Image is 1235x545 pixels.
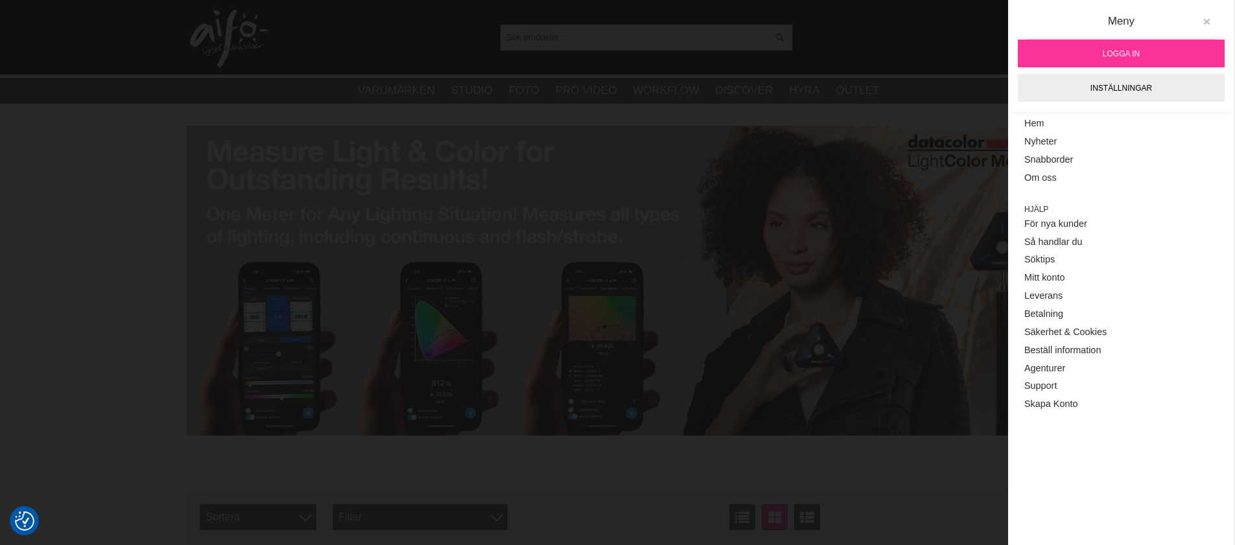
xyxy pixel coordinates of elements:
a: Om oss [1024,169,1218,187]
a: Hyra [789,82,819,99]
a: Nyheter [1024,133,1218,151]
a: Agenturer [1024,360,1218,378]
a: Säkerhet & Cookies [1024,323,1218,342]
a: Beställ information [1024,342,1218,360]
span: Hjälp [1024,203,1218,215]
input: Sök produkter ... [500,27,768,47]
a: Så handlar du [1024,233,1218,251]
a: Pro Video [556,82,617,99]
a: Hem [1024,115,1218,133]
img: logo.png [190,10,268,68]
a: Leverans [1024,287,1218,305]
a: Logga in [1018,40,1225,67]
a: Listvisning [729,504,755,530]
a: Söktips [1024,251,1218,269]
span: Sortera [200,504,316,530]
a: Skapa Konto [1024,395,1218,413]
span: Logga in [1103,48,1140,60]
button: Samtyckesinställningar [15,509,34,533]
a: Mitt konto [1024,269,1218,287]
a: Discover [715,82,773,99]
a: Inställningar [1018,74,1225,102]
a: Outlet [836,82,879,99]
a: För nya kunder [1024,215,1218,233]
a: Betalning [1024,305,1218,323]
a: Support [1024,377,1218,395]
a: Foto [509,82,539,99]
a: Fönstervisning [762,504,788,530]
img: Revisit consent button [15,511,34,531]
a: Workflow [633,82,699,99]
a: Studio [451,82,493,99]
a: Utökad listvisning [794,504,820,530]
a: Snabborder [1024,151,1218,169]
div: Meny [1028,13,1215,40]
img: Annons:005 banner-datac-lcm200-1390x.jpg [187,126,1049,435]
div: Filter [333,504,508,530]
a: Varumärken [358,82,435,99]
